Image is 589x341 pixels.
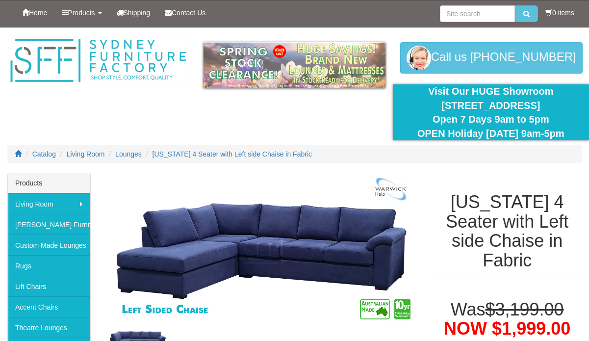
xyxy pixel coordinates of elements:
a: Catalog [32,150,56,158]
span: Contact Us [172,9,205,17]
div: Visit Our HUGE Showroom [STREET_ADDRESS] Open 7 Days 9am to 5pm OPEN Holiday [DATE] 9am-5pm [400,84,582,140]
h1: [US_STATE] 4 Seater with Left side Chaise in Fabric [433,192,582,270]
input: Site search [440,5,515,22]
img: spring-sale.gif [204,42,385,88]
a: Theatre Lounges [8,317,90,338]
a: Living Room [67,150,105,158]
a: Custom Made Lounges [8,235,90,255]
span: NOW $1,999.00 [444,318,570,339]
a: Home [15,0,54,25]
span: Shipping [124,9,151,17]
a: Products [54,0,109,25]
img: Sydney Furniture Factory [7,37,189,84]
a: Accent Chairs [8,296,90,317]
a: Rugs [8,255,90,276]
a: Shipping [109,0,158,25]
a: Living Room [8,193,90,214]
del: $3,199.00 [485,299,563,319]
a: Lounges [115,150,142,158]
div: Products [8,173,90,193]
span: Home [29,9,47,17]
a: [US_STATE] 4 Seater with Left side Chaise in Fabric [153,150,312,158]
a: Lift Chairs [8,276,90,296]
a: [PERSON_NAME] Furniture [8,214,90,235]
span: Products [68,9,95,17]
a: Contact Us [157,0,213,25]
li: 0 items [545,8,574,18]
